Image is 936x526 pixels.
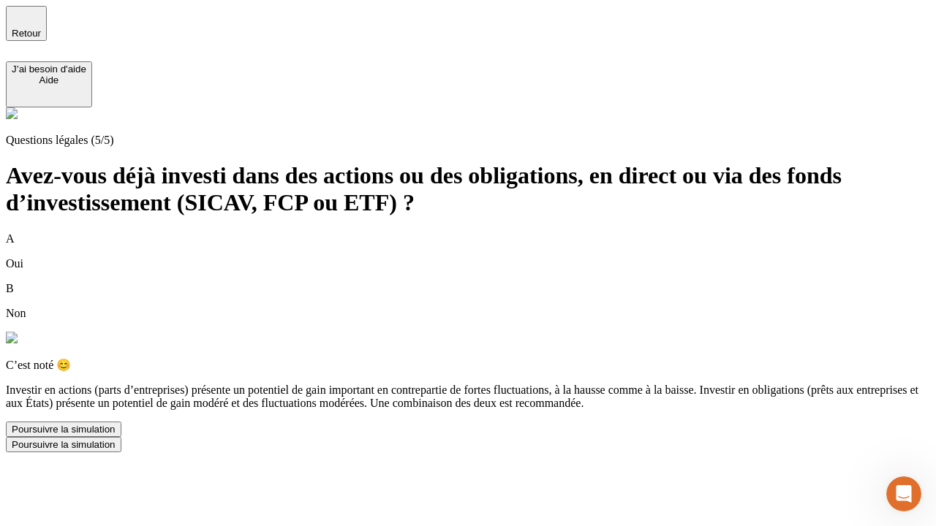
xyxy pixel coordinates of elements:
p: Oui [6,257,930,270]
button: Retour [6,6,47,41]
p: Investir en actions (parts d’entreprises) présente un potentiel de gain important en contrepartie... [6,384,930,410]
span: Retour [12,28,41,39]
div: J’ai besoin d'aide [12,64,86,75]
p: A [6,232,930,245]
button: Poursuivre la simulation [6,422,121,437]
p: B [6,282,930,295]
button: Poursuivre la simulation [6,437,121,452]
div: Aide [12,75,86,85]
button: J’ai besoin d'aideAide [6,61,92,107]
h1: Avez-vous déjà investi dans des actions ou des obligations, en direct ou via des fonds d’investis... [6,162,930,216]
p: C’est noté 😊 [6,358,930,372]
div: Poursuivre la simulation [12,424,116,435]
img: alexis.png [6,107,18,119]
iframe: Intercom live chat [886,476,921,511]
img: alexis.png [6,332,18,343]
p: Questions légales (5/5) [6,134,930,147]
div: Poursuivre la simulation [12,439,116,450]
p: Non [6,307,930,320]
